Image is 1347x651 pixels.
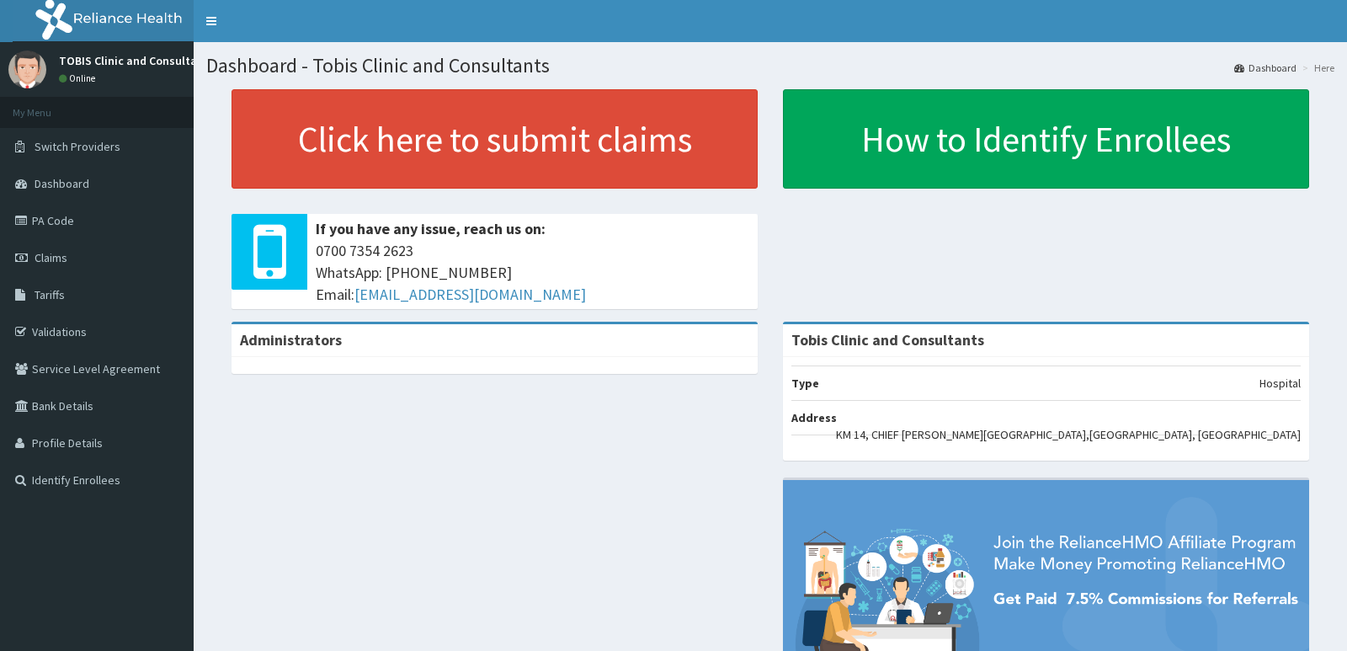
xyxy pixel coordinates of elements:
strong: Tobis Clinic and Consultants [791,330,984,350]
b: Administrators [240,330,342,350]
span: Claims [35,250,67,265]
b: If you have any issue, reach us on: [316,219,546,238]
span: 0700 7354 2623 WhatsApp: [PHONE_NUMBER] Email: [316,240,749,305]
a: Dashboard [1234,61,1296,75]
a: How to Identify Enrollees [783,89,1309,189]
p: Hospital [1259,375,1301,392]
p: TOBIS Clinic and Consultants [59,55,215,67]
span: Switch Providers [35,139,120,154]
a: [EMAIL_ADDRESS][DOMAIN_NAME] [354,285,586,304]
a: Online [59,72,99,84]
span: Dashboard [35,176,89,191]
p: KM 14, CHIEF [PERSON_NAME][GEOGRAPHIC_DATA],[GEOGRAPHIC_DATA], [GEOGRAPHIC_DATA] [836,426,1301,443]
a: Click here to submit claims [232,89,758,189]
b: Address [791,410,837,425]
img: User Image [8,51,46,88]
h1: Dashboard - Tobis Clinic and Consultants [206,55,1334,77]
b: Type [791,376,819,391]
span: Tariffs [35,287,65,302]
li: Here [1298,61,1334,75]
